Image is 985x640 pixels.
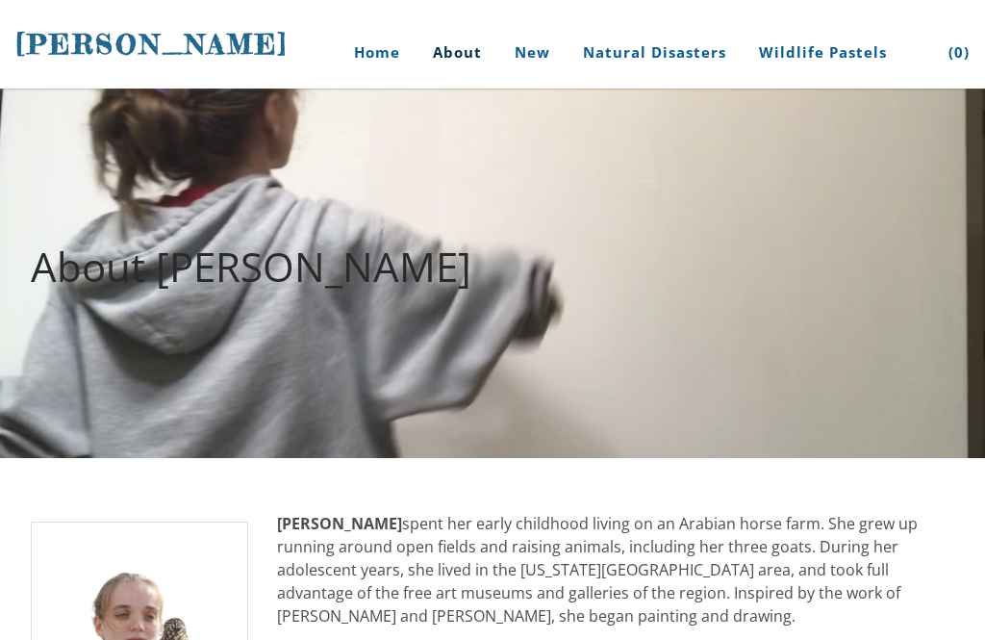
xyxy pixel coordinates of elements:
[934,16,970,89] a: (0)
[277,513,402,534] strong: [PERSON_NAME]
[418,16,496,89] a: About
[15,28,289,61] span: [PERSON_NAME]
[325,16,415,89] a: Home
[31,239,471,294] font: About [PERSON_NAME]
[568,16,741,89] a: Natural Disasters
[954,42,964,62] span: 0
[15,26,289,63] a: [PERSON_NAME]
[745,16,901,89] a: Wildlife Pastels
[500,16,565,89] a: New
